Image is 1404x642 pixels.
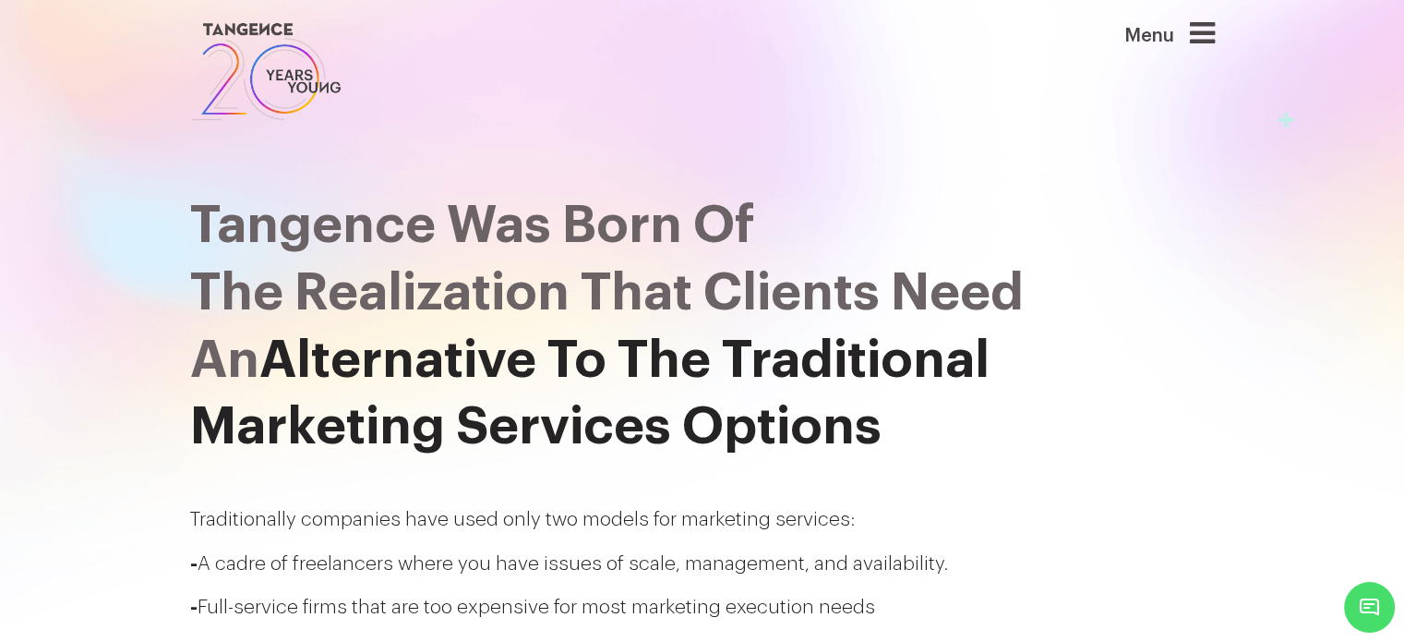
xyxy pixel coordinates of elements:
[190,554,198,574] span: -
[190,598,198,617] span: -
[190,18,343,125] img: logo SVG
[190,593,1215,623] p: Full-service firms that are too expensive for most marketing execution needs
[1344,582,1395,633] span: Chat Widget
[190,192,1215,461] h2: Alternative To The Traditional Marketing Services Options
[190,505,1215,535] p: Traditionally companies have used only two models for marketing services:
[190,200,1024,386] span: Tangence Was Born Of the realization that clients need an
[190,550,1215,579] p: A cadre of freelancers where you have issues of scale, management, and availability.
